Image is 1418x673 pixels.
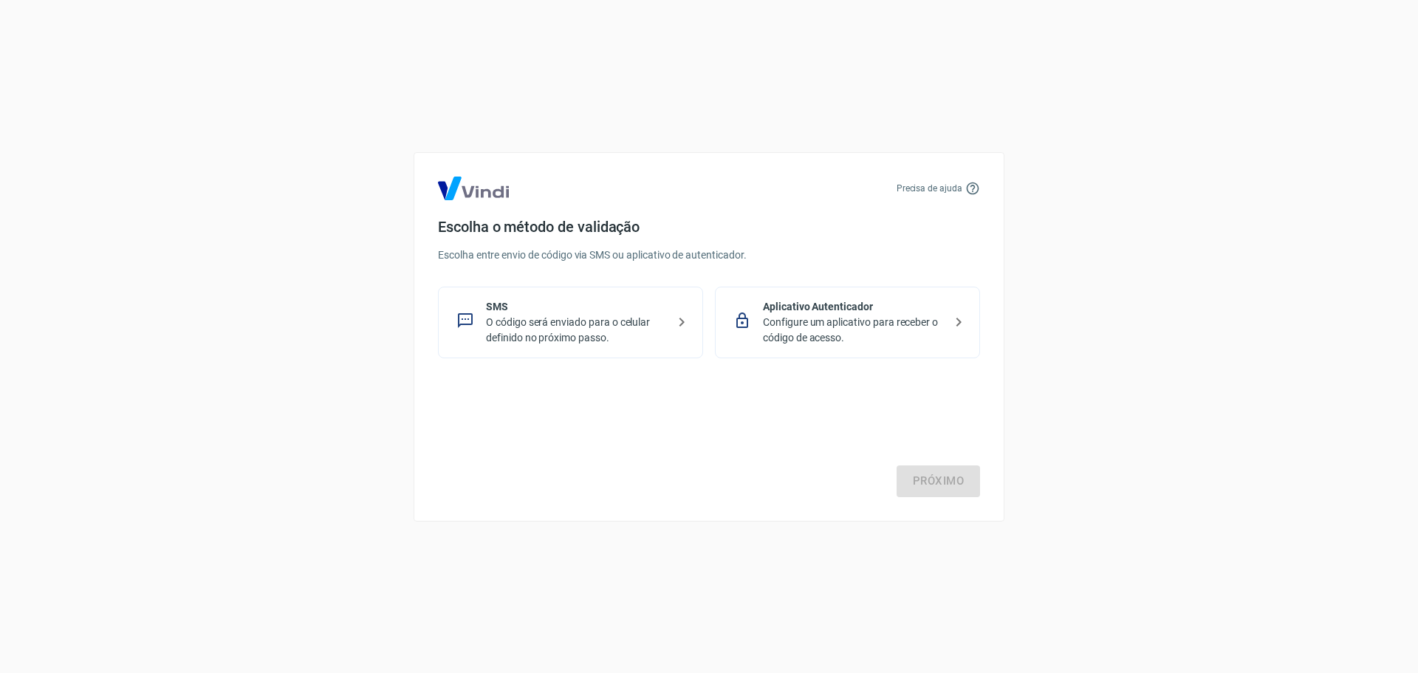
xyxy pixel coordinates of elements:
[438,247,980,263] p: Escolha entre envio de código via SMS ou aplicativo de autenticador.
[763,315,944,346] p: Configure um aplicativo para receber o código de acesso.
[486,299,667,315] p: SMS
[438,177,509,200] img: Logo Vind
[438,287,703,358] div: SMSO código será enviado para o celular definido no próximo passo.
[438,218,980,236] h4: Escolha o método de validação
[715,287,980,358] div: Aplicativo AutenticadorConfigure um aplicativo para receber o código de acesso.
[486,315,667,346] p: O código será enviado para o celular definido no próximo passo.
[897,182,962,195] p: Precisa de ajuda
[763,299,944,315] p: Aplicativo Autenticador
